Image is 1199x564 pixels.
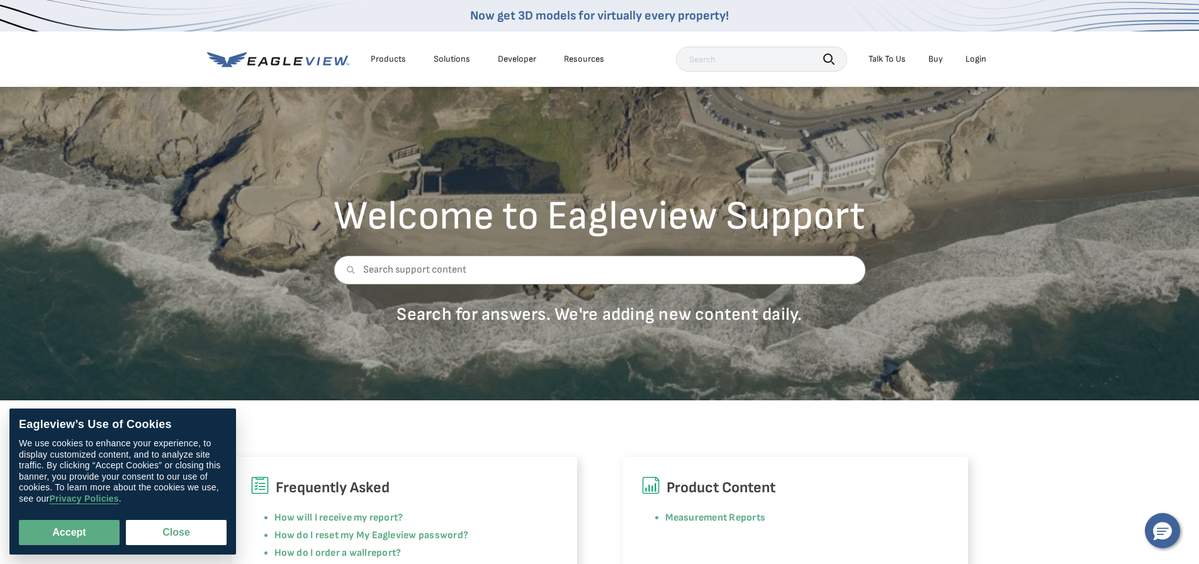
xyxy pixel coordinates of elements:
[665,512,766,524] a: Measurement Reports
[470,8,729,23] a: Now get 3D models for virtually every property!
[274,512,403,524] a: How will I receive my report?
[1145,513,1180,548] button: Hello, have a question? Let’s chat.
[274,547,368,559] a: How do I order a wall
[676,47,847,72] input: Search
[19,438,227,504] div: We use cookies to enhance your experience, to display customized content, and to analyze site tra...
[250,476,558,500] h6: Frequently Asked
[274,529,469,541] a: How do I reset my My Eagleview password?
[19,520,120,545] button: Accept
[368,547,396,559] a: report
[869,54,906,65] div: Talk To Us
[49,493,118,504] a: Privacy Policies
[334,256,865,285] input: Search support content
[371,54,406,65] div: Products
[641,476,949,500] h6: Product Content
[498,54,536,65] a: Developer
[334,303,865,325] p: Search for answers. We're adding new content daily.
[334,196,865,237] h2: Welcome to Eagleview Support
[19,418,227,432] div: Eagleview’s Use of Cookies
[965,54,986,65] div: Login
[564,54,604,65] div: Resources
[126,520,227,545] button: Close
[434,54,470,65] div: Solutions
[396,547,401,559] a: ?
[928,54,943,65] a: Buy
